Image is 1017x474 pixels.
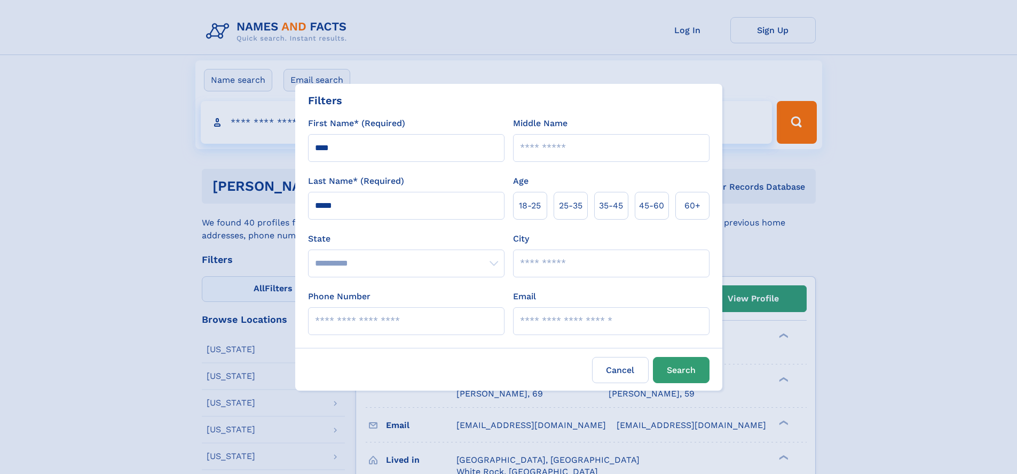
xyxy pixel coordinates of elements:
label: State [308,232,504,245]
span: 35‑45 [599,199,623,212]
div: Filters [308,92,342,108]
button: Search [653,357,709,383]
label: Last Name* (Required) [308,175,404,188]
label: City [513,232,529,245]
label: Middle Name [513,117,567,130]
label: Email [513,290,536,303]
span: 18‑25 [519,199,541,212]
label: Age [513,175,529,188]
label: First Name* (Required) [308,117,405,130]
label: Phone Number [308,290,370,303]
span: 25‑35 [559,199,582,212]
span: 60+ [684,199,700,212]
span: 45‑60 [639,199,664,212]
label: Cancel [592,357,649,383]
